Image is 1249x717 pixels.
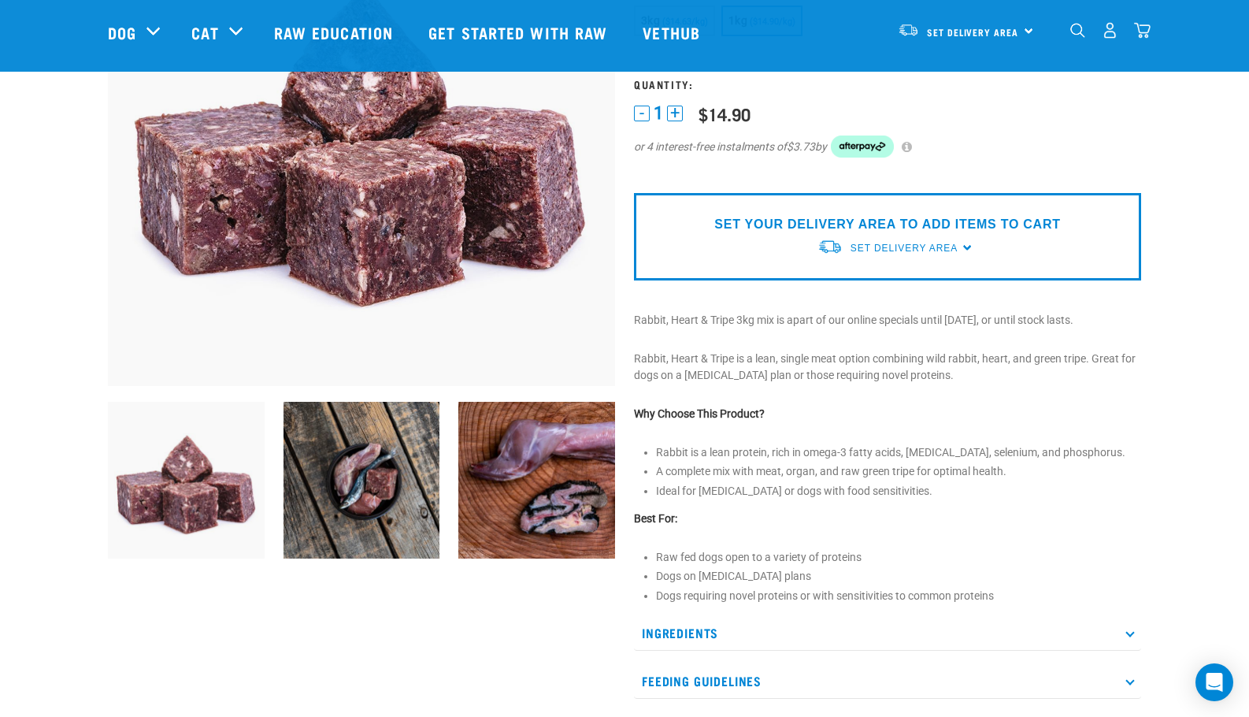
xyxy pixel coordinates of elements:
img: Afterpay [831,136,894,158]
img: Pilchard Rabbit Leg Veal Fillet WMX [284,402,440,559]
img: home-icon-1@2x.png [1070,23,1085,38]
img: van-moving.png [898,23,919,37]
strong: Why Choose This Product? [634,407,765,420]
a: Dog [108,20,136,44]
li: Raw fed dogs open to a variety of proteins [656,549,1141,566]
button: + [667,106,683,121]
strong: Best For: [634,512,677,525]
li: A complete mix with meat, organ, and raw green tripe for optimal health. [656,463,1141,480]
h3: Quantity: [634,78,1141,90]
div: Open Intercom Messenger [1195,663,1233,701]
img: van-moving.png [817,239,843,255]
a: Vethub [627,1,720,64]
img: user.png [1102,22,1118,39]
a: Raw Education [258,1,413,64]
p: Feeding Guidelines [634,663,1141,699]
a: Get started with Raw [413,1,627,64]
span: 1 [654,105,663,121]
span: $3.73 [787,139,815,155]
span: Set Delivery Area [851,243,958,254]
li: Dogs requiring novel proteins or with sensitivities to common proteins [656,588,1141,604]
img: 1175 Rabbit Heart Tripe Mix 01 [108,402,265,559]
li: Rabbit is a lean protein, rich in omega-3 fatty acids, [MEDICAL_DATA], selenium, and phosphorus. [656,444,1141,461]
li: Dogs on [MEDICAL_DATA] plans [656,568,1141,585]
p: SET YOUR DELIVERY AREA TO ADD ITEMS TO CART [714,215,1060,234]
button: - [634,106,650,121]
p: Ingredients [634,615,1141,651]
li: Ideal for [MEDICAL_DATA] or dogs with food sensitivities. [656,483,1141,500]
a: Cat [191,20,218,44]
p: Rabbit, Heart & Tripe 3kg mix is apart of our online specials until [DATE], or until stock lasts. [634,312,1141,329]
img: Display Of Rabbit Meat And Rabbit tripe [458,402,615,559]
p: Rabbit, Heart & Tripe is a lean, single meat option combining wild rabbit, heart, and green tripe... [634,351,1141,384]
span: Set Delivery Area [927,29,1018,35]
div: or 4 interest-free instalments of by [634,136,1141,158]
div: $14.90 [699,104,751,124]
img: home-icon@2x.png [1134,22,1151,39]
